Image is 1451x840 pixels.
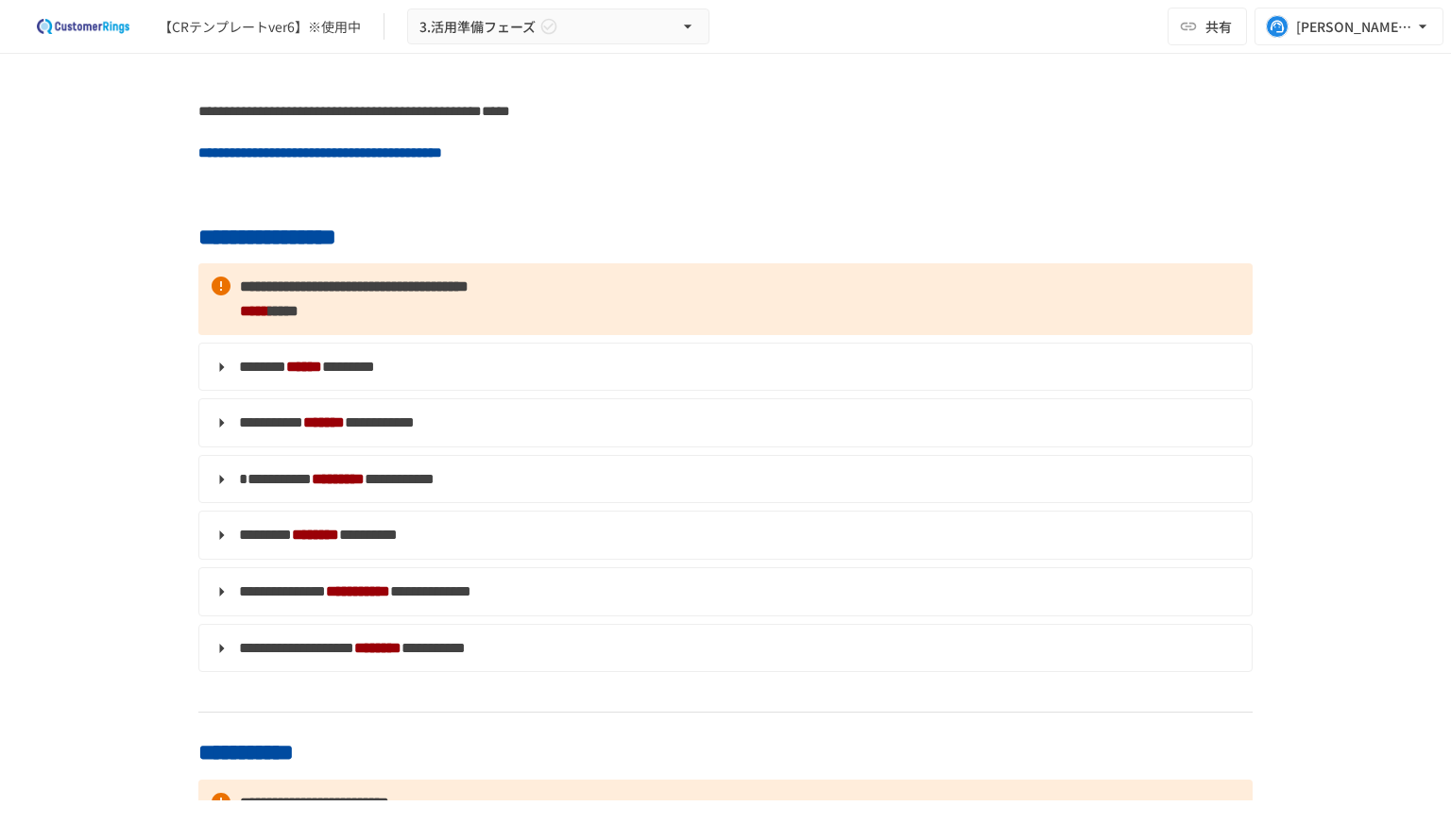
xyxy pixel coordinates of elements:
button: [PERSON_NAME][EMAIL_ADDRESS][DOMAIN_NAME] [1255,8,1443,45]
button: 3.活用準備フェーズ [407,8,709,45]
button: 共有 [1168,8,1247,45]
div: [PERSON_NAME][EMAIL_ADDRESS][DOMAIN_NAME] [1296,15,1413,39]
span: 3.活用準備フェーズ [419,15,536,39]
div: 【CRテンプレートver6】※使用中 [159,17,361,37]
img: 2eEvPB0nRDFhy0583kMjGN2Zv6C2P7ZKCFl8C3CzR0M [23,11,144,42]
span: 共有 [1205,16,1232,37]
